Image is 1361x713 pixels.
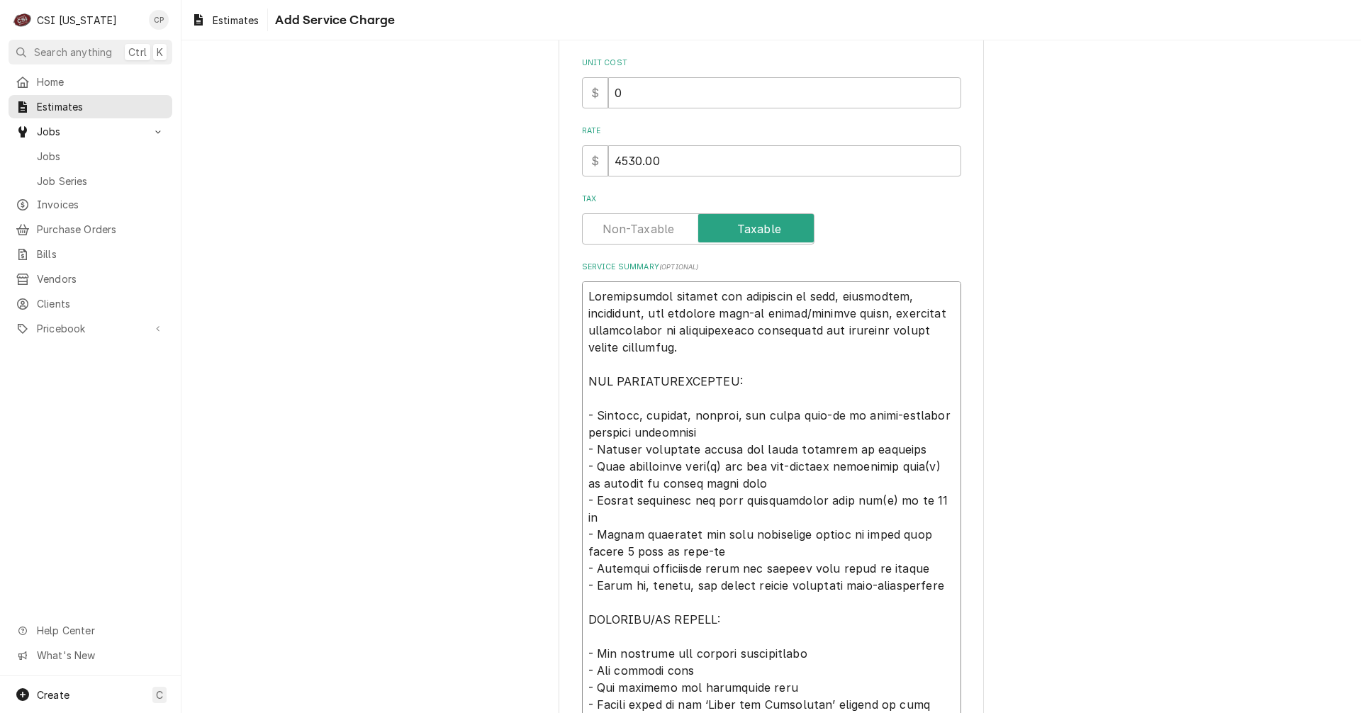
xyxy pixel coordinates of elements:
a: Go to Jobs [9,120,172,143]
div: [object Object] [582,125,961,176]
div: $ [582,145,608,176]
span: What's New [37,648,164,663]
div: Tax [582,193,961,244]
button: Search anythingCtrlK [9,40,172,64]
div: CSI [US_STATE] [37,13,117,28]
a: Estimates [9,95,172,118]
a: Bills [9,242,172,266]
span: Invoices [37,197,165,212]
a: Invoices [9,193,172,216]
span: Search anything [34,45,112,60]
div: CP [149,10,169,30]
span: ( optional ) [659,263,699,271]
a: Home [9,70,172,94]
label: Tax [582,193,961,205]
span: Create [37,689,69,701]
a: Job Series [9,169,172,193]
span: Vendors [37,271,165,286]
div: $ [582,77,608,108]
span: Jobs [37,124,144,139]
span: Ctrl [128,45,147,60]
a: Go to Help Center [9,619,172,642]
span: Bills [37,247,165,262]
label: Rate [582,125,961,137]
span: Jobs [37,149,165,164]
label: Unit Cost [582,57,961,69]
a: Go to Pricebook [9,317,172,340]
a: Purchase Orders [9,218,172,241]
div: CSI Kentucky's Avatar [13,10,33,30]
a: Clients [9,292,172,315]
span: Add Service Charge [271,11,395,30]
a: Jobs [9,145,172,168]
span: Estimates [213,13,259,28]
div: C [13,10,33,30]
a: Go to What's New [9,644,172,667]
span: K [157,45,163,60]
span: Purchase Orders [37,222,165,237]
span: C [156,687,163,702]
span: Estimates [37,99,165,114]
div: Craig Pierce's Avatar [149,10,169,30]
span: Job Series [37,174,165,189]
span: Help Center [37,623,164,638]
label: Service Summary [582,262,961,273]
a: Estimates [186,9,264,32]
div: Unit Cost [582,57,961,108]
span: Clients [37,296,165,311]
span: Pricebook [37,321,144,336]
span: Home [37,74,165,89]
a: Vendors [9,267,172,291]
